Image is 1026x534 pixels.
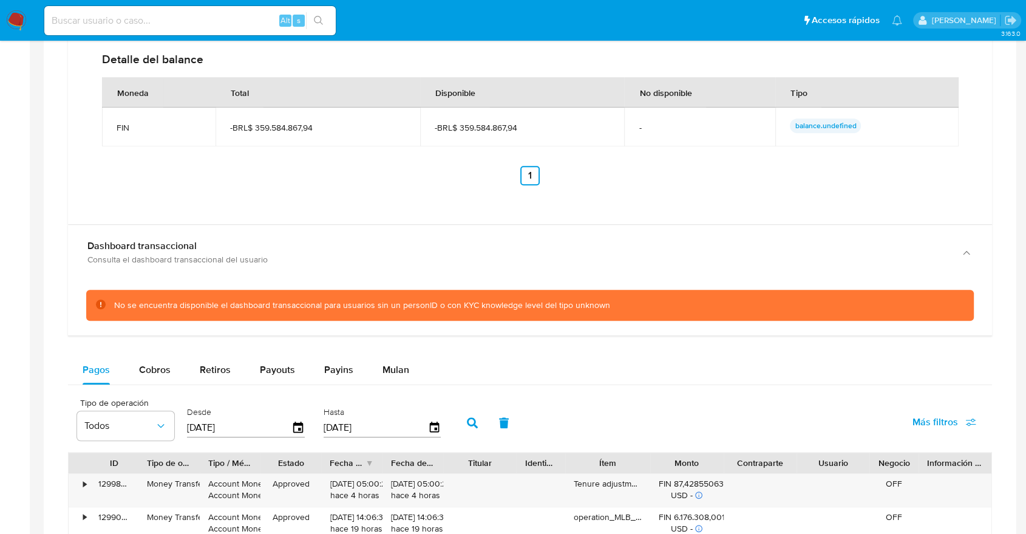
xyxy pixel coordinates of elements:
[44,13,336,29] input: Buscar usuario o caso...
[280,15,290,26] span: Alt
[931,15,1000,26] p: mercedes.medrano@mercadolibre.com
[812,14,880,27] span: Accesos rápidos
[297,15,301,26] span: s
[306,12,331,29] button: search-icon
[1001,29,1020,38] span: 3.163.0
[1004,14,1017,27] a: Salir
[892,15,902,26] a: Notificaciones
